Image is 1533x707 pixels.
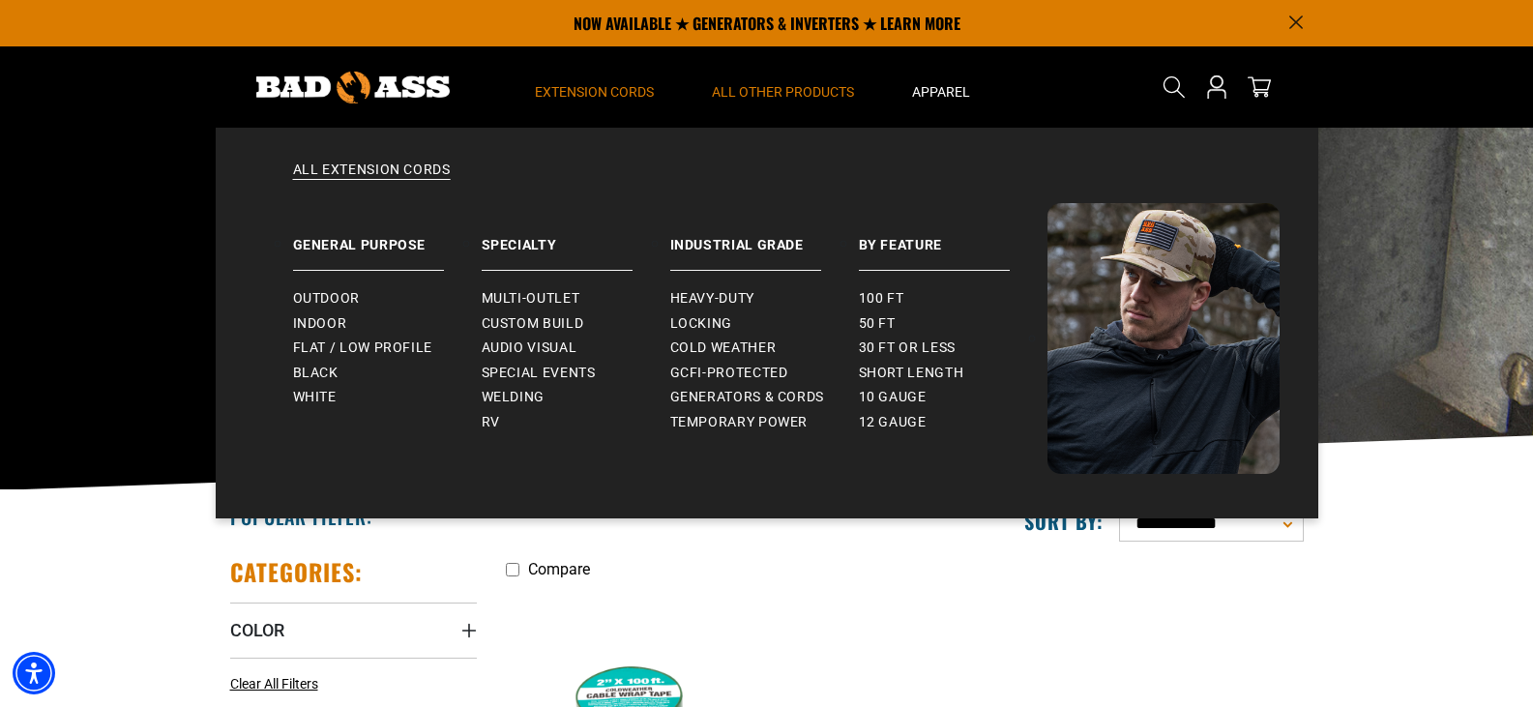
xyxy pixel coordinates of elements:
[293,336,482,361] a: Flat / Low Profile
[859,315,896,333] span: 50 ft
[254,161,1280,203] a: All Extension Cords
[482,365,596,382] span: Special Events
[859,339,956,357] span: 30 ft or less
[482,410,670,435] a: RV
[482,339,577,357] span: Audio Visual
[230,676,318,692] span: Clear All Filters
[1159,72,1190,103] summary: Search
[670,290,754,308] span: Heavy-Duty
[670,361,859,386] a: GCFI-Protected
[670,389,825,406] span: Generators & Cords
[859,414,927,431] span: 12 gauge
[859,410,1047,435] a: 12 gauge
[535,83,654,101] span: Extension Cords
[482,286,670,311] a: Multi-Outlet
[670,203,859,271] a: Industrial Grade
[859,389,927,406] span: 10 gauge
[859,203,1047,271] a: By Feature
[859,385,1047,410] a: 10 gauge
[482,385,670,410] a: Welding
[230,504,372,529] h2: Popular Filter:
[883,46,999,128] summary: Apparel
[293,203,482,271] a: General Purpose
[482,336,670,361] a: Audio Visual
[859,365,964,382] span: Short Length
[1201,46,1232,128] a: Open this option
[230,603,477,657] summary: Color
[670,365,788,382] span: GCFI-Protected
[859,361,1047,386] a: Short Length
[482,203,670,271] a: Specialty
[482,290,580,308] span: Multi-Outlet
[230,674,326,694] a: Clear All Filters
[482,311,670,337] a: Custom Build
[293,315,347,333] span: Indoor
[13,652,55,694] div: Accessibility Menu
[1244,75,1275,99] a: cart
[293,311,482,337] a: Indoor
[670,410,859,435] a: Temporary Power
[482,361,670,386] a: Special Events
[1024,509,1104,534] label: Sort by:
[293,361,482,386] a: Black
[670,286,859,311] a: Heavy-Duty
[230,619,284,641] span: Color
[859,286,1047,311] a: 100 ft
[1047,203,1280,474] img: Bad Ass Extension Cords
[670,339,777,357] span: Cold Weather
[670,385,859,410] a: Generators & Cords
[859,336,1047,361] a: 30 ft or less
[912,83,970,101] span: Apparel
[506,46,683,128] summary: Extension Cords
[712,83,854,101] span: All Other Products
[670,414,809,431] span: Temporary Power
[293,286,482,311] a: Outdoor
[670,311,859,337] a: Locking
[482,389,545,406] span: Welding
[230,557,364,587] h2: Categories:
[293,385,482,410] a: White
[482,315,584,333] span: Custom Build
[528,560,590,578] span: Compare
[859,290,904,308] span: 100 ft
[859,311,1047,337] a: 50 ft
[293,365,339,382] span: Black
[670,336,859,361] a: Cold Weather
[482,414,500,431] span: RV
[683,46,883,128] summary: All Other Products
[293,389,337,406] span: White
[293,339,433,357] span: Flat / Low Profile
[293,290,360,308] span: Outdoor
[670,315,732,333] span: Locking
[256,72,450,103] img: Bad Ass Extension Cords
